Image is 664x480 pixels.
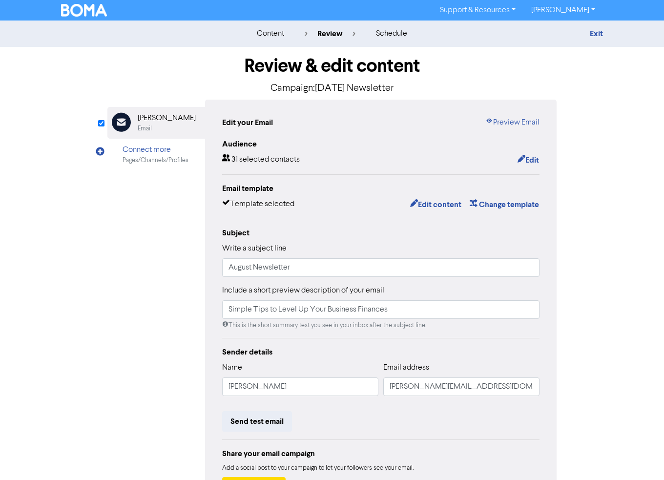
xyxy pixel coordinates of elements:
div: Template selected [222,198,294,211]
div: review [305,28,355,40]
label: Name [222,362,242,374]
div: Connect more [123,144,188,156]
div: [PERSON_NAME] [138,112,196,124]
div: This is the short summary text you see in your inbox after the subject line. [222,321,539,330]
p: Campaign: [DATE] Newsletter [107,81,557,96]
iframe: Chat Widget [615,433,664,480]
label: Email address [383,362,429,374]
button: Send test email [222,411,292,432]
h1: Review & edit content [107,55,557,77]
label: Write a subject line [222,243,287,254]
div: schedule [376,28,407,40]
button: Edit [517,154,539,167]
a: [PERSON_NAME] [523,2,603,18]
a: Support & Resources [432,2,523,18]
div: Sender details [222,346,539,358]
button: Edit content [410,198,462,211]
div: Audience [222,138,539,150]
a: Preview Email [485,117,539,128]
div: Edit your Email [222,117,273,128]
div: 31 selected contacts [222,154,300,167]
button: Change template [469,198,539,211]
div: Pages/Channels/Profiles [123,156,188,165]
a: Exit [590,29,603,39]
div: Subject [222,227,539,239]
div: Email [138,124,152,133]
div: [PERSON_NAME]Email [107,107,205,139]
div: Email template [222,183,539,194]
div: Add a social post to your campaign to let your followers see your email. [222,463,539,473]
div: Connect morePages/Channels/Profiles [107,139,205,170]
div: Share your email campaign [222,448,539,459]
div: content [257,28,284,40]
label: Include a short preview description of your email [222,285,384,296]
img: BOMA Logo [61,4,107,17]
